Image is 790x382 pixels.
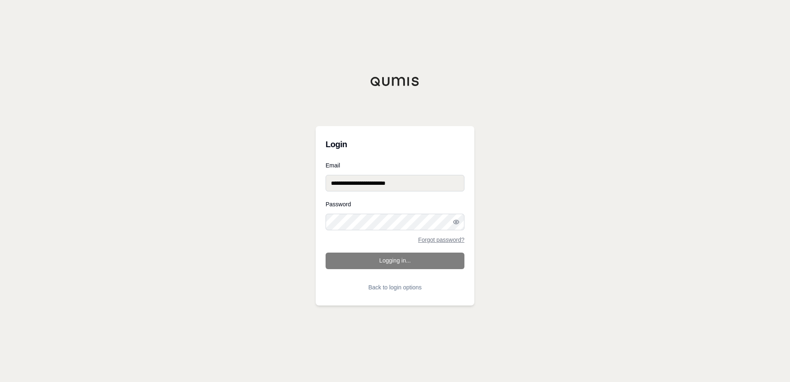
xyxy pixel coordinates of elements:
[326,162,464,168] label: Email
[326,201,464,207] label: Password
[326,136,464,153] h3: Login
[370,76,420,86] img: Qumis
[418,237,464,243] a: Forgot password?
[326,279,464,296] button: Back to login options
